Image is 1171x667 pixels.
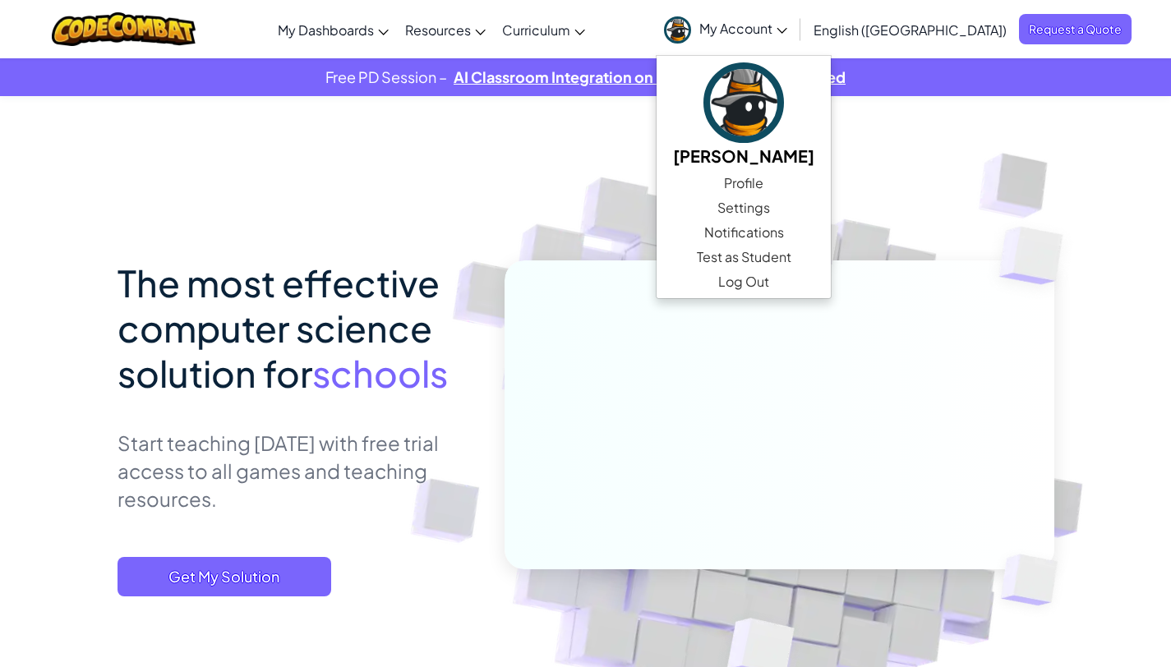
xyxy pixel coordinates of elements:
a: Notifications [657,220,831,245]
a: Log Out [657,269,831,294]
a: Settings [657,195,831,220]
a: AI Classroom Integration on 8/13 + Certificate Included [454,67,846,86]
a: [PERSON_NAME] [657,60,831,171]
span: English ([GEOGRAPHIC_DATA]) [814,21,1007,39]
a: Request a Quote [1019,14,1132,44]
a: Profile [657,171,831,195]
p: Free PD Session – [325,67,846,86]
img: avatar [703,62,784,143]
a: Resources [397,7,494,52]
img: avatar [664,16,691,44]
img: CodeCombat logo [52,12,196,46]
a: English ([GEOGRAPHIC_DATA]) [805,7,1015,52]
span: schools [312,350,448,396]
img: Overlap cubes [966,186,1109,325]
a: Curriculum [494,7,593,52]
span: Curriculum [502,21,570,39]
p: Start teaching [DATE] with free trial access to all games and teaching resources. [118,429,480,513]
span: Notifications [704,223,784,242]
span: The most effective computer science solution for [118,260,440,396]
a: My Account [656,3,795,55]
a: My Dashboards [270,7,397,52]
span: My Dashboards [278,21,374,39]
img: Overlap cubes [973,520,1096,640]
h5: [PERSON_NAME] [673,143,814,168]
button: Get My Solution [118,557,331,596]
span: Resources [405,21,471,39]
a: Test as Student [657,245,831,269]
span: My Account [699,20,787,37]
